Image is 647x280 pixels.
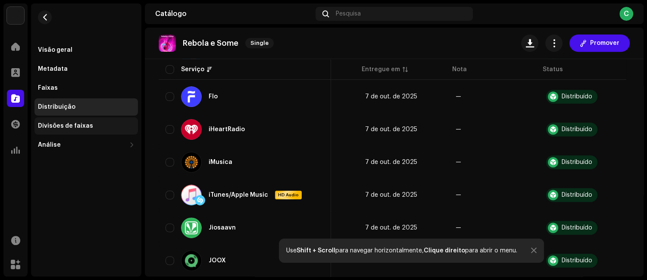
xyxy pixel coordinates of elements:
span: 7 de out. de 2025 [365,159,417,165]
span: 7 de out. de 2025 [365,192,417,198]
re-a-table-badge: — [456,225,461,231]
re-a-table-badge: — [456,94,461,100]
p: Rebola e Some [183,39,238,48]
div: Distribuído [562,159,592,165]
div: Distribuído [562,126,592,132]
span: Single [245,38,274,48]
div: iTunes/Apple Music [209,192,268,198]
re-m-nav-item: Metadata [34,60,138,78]
span: 7 de out. de 2025 [365,94,417,100]
div: C [619,7,633,21]
re-m-nav-item: Faixas [34,79,138,97]
div: Distribuído [562,192,592,198]
div: Jiosaavn [209,225,236,231]
re-m-nav-dropdown: Análise [34,136,138,154]
div: Catálogo [155,10,312,17]
re-a-table-badge: — [456,126,461,132]
re-m-nav-item: Divisões de faixas [34,117,138,135]
span: Promover [590,35,619,52]
div: JOOX [209,258,226,264]
re-a-table-badge: — [456,192,461,198]
img: 8570ccf7-64aa-46bf-9f70-61ee3b8451d8 [7,7,24,24]
div: Metadata [38,66,68,72]
re-m-nav-item: Distribuição [34,98,138,116]
re-a-table-badge: — [456,159,461,165]
div: iHeartRadio [209,126,245,132]
div: Visão geral [38,47,72,53]
div: Distribuição [38,104,75,110]
div: Distribuído [562,258,592,264]
img: fc1f5f61-f136-4d7c-8870-cde2ea6b7d2c [159,35,176,52]
span: 7 de out. de 2025 [365,225,417,231]
div: Flo [209,94,218,100]
div: Serviço [181,65,204,74]
div: Entregue em [362,65,400,74]
re-m-nav-item: Visão geral [34,41,138,59]
div: Faixas [38,85,58,91]
span: HD Audio [276,192,301,198]
span: 7 de out. de 2025 [365,126,417,132]
div: Divisões de faixas [38,123,93,129]
strong: Shift + Scroll [297,248,335,254]
div: Use para navegar horizontalmente, para abrir o menu. [286,247,517,254]
div: Distribuído [562,225,592,231]
button: Promover [569,35,630,52]
div: Distribuído [562,94,592,100]
div: Análise [38,142,61,148]
span: Pesquisa [336,10,361,17]
strong: Clique direito [424,248,465,254]
div: iMusica [209,159,232,165]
